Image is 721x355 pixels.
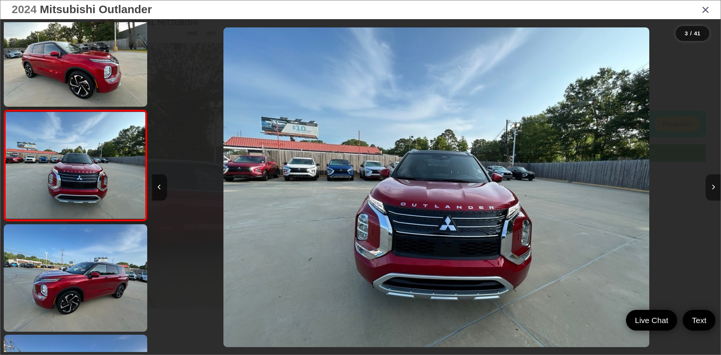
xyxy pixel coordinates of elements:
[4,112,146,219] img: 2024 Mitsubishi Outlander SEL
[689,31,692,36] span: /
[702,5,709,14] i: Close gallery
[683,310,715,331] a: Text
[152,27,720,347] div: 2024 Mitsubishi Outlander SEL 2
[40,3,152,15] span: Mitsubishi Outlander
[688,315,710,325] span: Text
[223,27,649,347] img: 2024 Mitsubishi Outlander SEL
[152,174,167,201] button: Previous image
[12,3,37,15] span: 2024
[685,30,688,36] span: 3
[706,174,721,201] button: Next image
[626,310,677,331] a: Live Chat
[631,315,672,325] span: Live Chat
[2,223,148,333] img: 2024 Mitsubishi Outlander SEL
[694,30,700,36] span: 41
